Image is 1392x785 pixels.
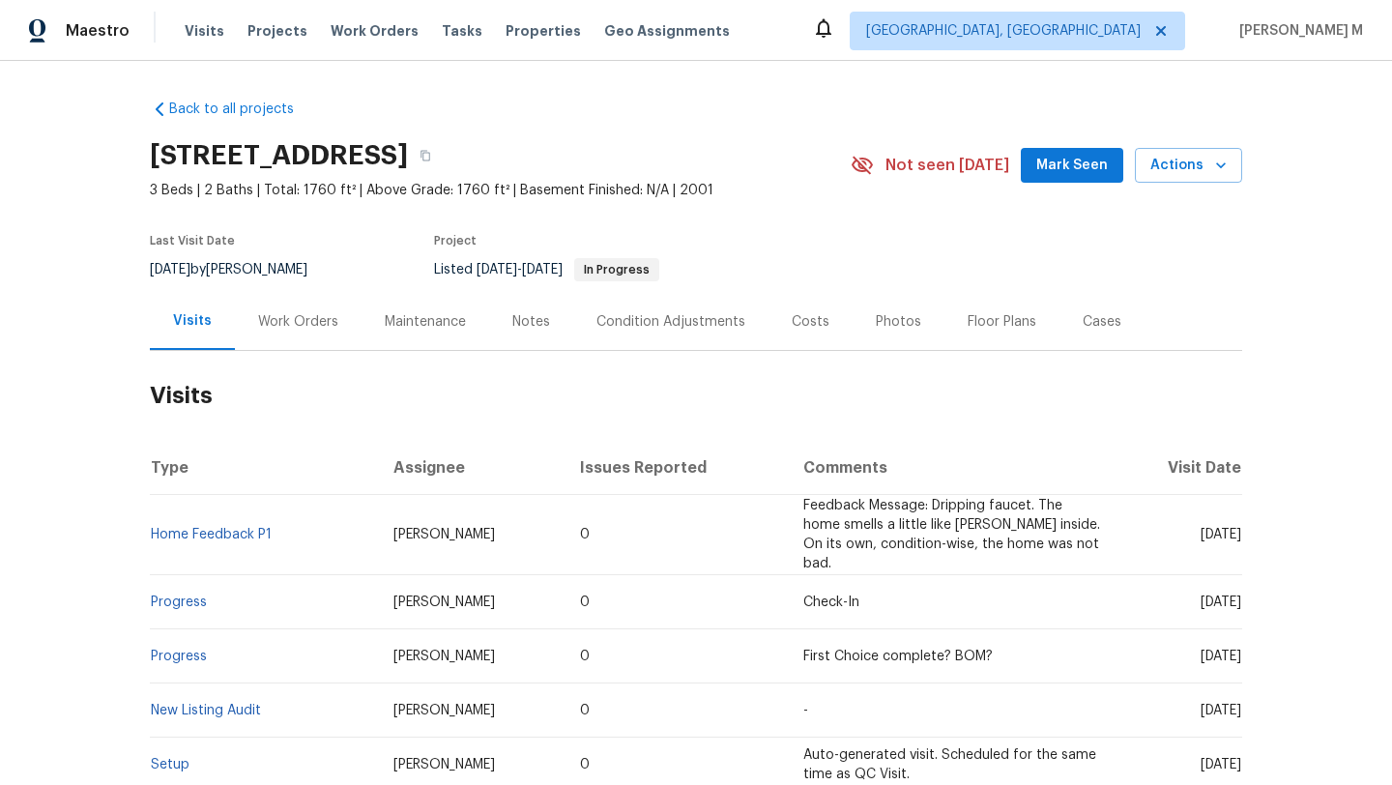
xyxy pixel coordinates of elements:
span: Visits [185,21,224,41]
span: [DATE] [477,263,517,276]
span: 3 Beds | 2 Baths | Total: 1760 ft² | Above Grade: 1760 ft² | Basement Finished: N/A | 2001 [150,181,851,200]
span: Listed [434,263,659,276]
a: Progress [151,596,207,609]
span: Projects [247,21,307,41]
span: [PERSON_NAME] [393,596,495,609]
div: Maintenance [385,312,466,332]
span: [DATE] [1201,596,1241,609]
span: Actions [1150,154,1227,178]
button: Copy Address [408,138,443,173]
span: Maestro [66,21,130,41]
span: [PERSON_NAME] [393,528,495,541]
span: Properties [506,21,581,41]
span: Check-In [803,596,859,609]
span: [GEOGRAPHIC_DATA], [GEOGRAPHIC_DATA] [866,21,1141,41]
span: 0 [580,704,590,717]
a: Progress [151,650,207,663]
span: 0 [580,758,590,771]
th: Assignee [378,441,565,495]
div: Cases [1083,312,1121,332]
button: Mark Seen [1021,148,1123,184]
a: Home Feedback P1 [151,528,272,541]
div: Work Orders [258,312,338,332]
span: [DATE] [1201,758,1241,771]
span: 0 [580,528,590,541]
div: by [PERSON_NAME] [150,258,331,281]
span: Mark Seen [1036,154,1108,178]
span: Last Visit Date [150,235,235,247]
span: [PERSON_NAME] [393,758,495,771]
button: Actions [1135,148,1242,184]
span: In Progress [576,264,657,276]
th: Comments [788,441,1116,495]
span: Geo Assignments [604,21,730,41]
span: [DATE] [522,263,563,276]
span: [PERSON_NAME] [393,704,495,717]
h2: Visits [150,351,1242,441]
a: Back to all projects [150,100,335,119]
th: Type [150,441,378,495]
span: 0 [580,596,590,609]
div: Costs [792,312,829,332]
span: Feedback Message: Dripping faucet. The home smells a little like [PERSON_NAME] inside. On its own... [803,499,1100,570]
span: Tasks [442,24,482,38]
span: [PERSON_NAME] [393,650,495,663]
span: [DATE] [1201,704,1241,717]
a: New Listing Audit [151,704,261,717]
span: - [803,704,808,717]
div: Condition Adjustments [596,312,745,332]
span: [DATE] [1201,650,1241,663]
th: Visit Date [1116,441,1242,495]
div: Notes [512,312,550,332]
div: Photos [876,312,921,332]
span: 0 [580,650,590,663]
span: - [477,263,563,276]
span: [DATE] [150,263,190,276]
span: [PERSON_NAME] M [1232,21,1363,41]
div: Floor Plans [968,312,1036,332]
th: Issues Reported [565,441,787,495]
span: Auto-generated visit. Scheduled for the same time as QC Visit. [803,748,1096,781]
div: Visits [173,311,212,331]
span: First Choice complete? BOM? [803,650,993,663]
span: Not seen [DATE] [885,156,1009,175]
a: Setup [151,758,189,771]
span: Work Orders [331,21,419,41]
h2: [STREET_ADDRESS] [150,146,408,165]
span: [DATE] [1201,528,1241,541]
span: Project [434,235,477,247]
